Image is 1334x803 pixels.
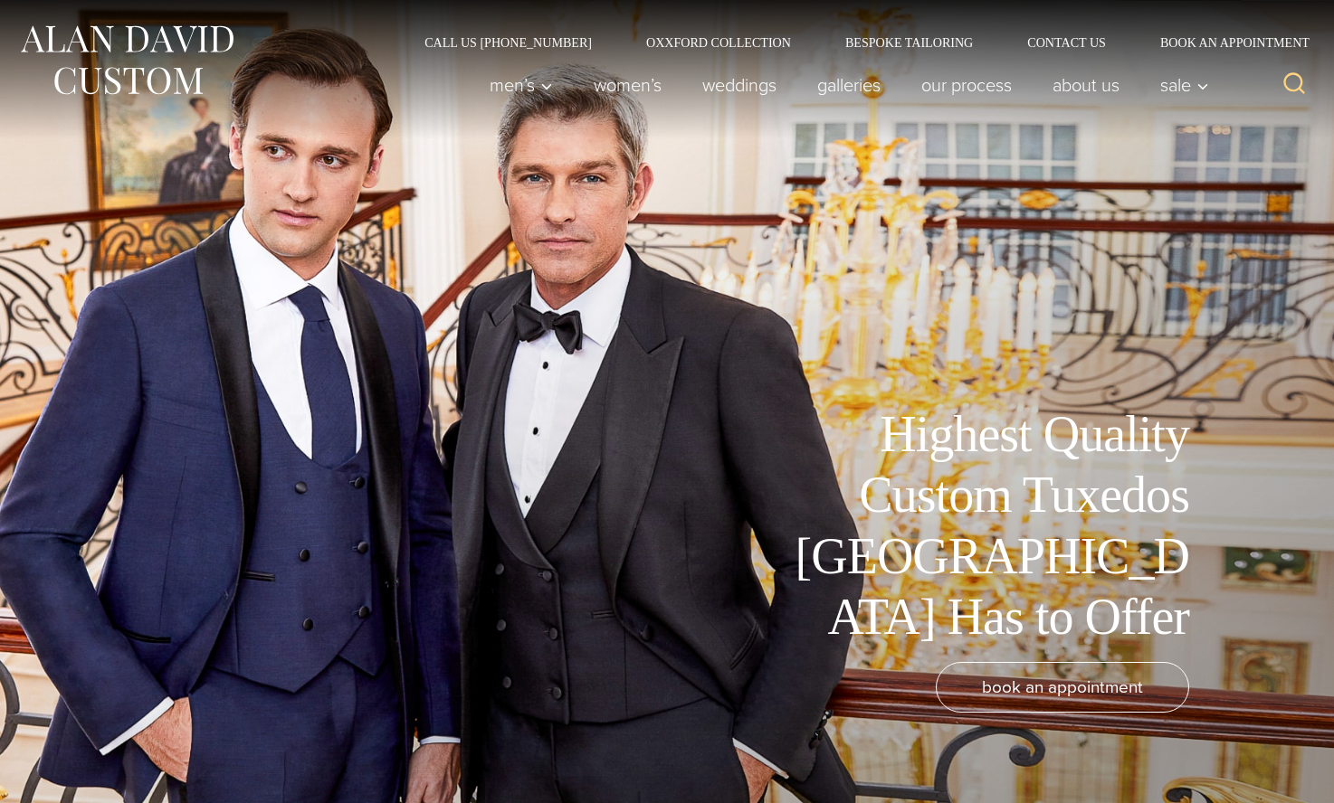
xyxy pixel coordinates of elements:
span: Sale [1160,76,1209,94]
nav: Primary Navigation [470,67,1219,103]
a: Our Process [901,67,1033,103]
a: Contact Us [1000,36,1133,49]
a: weddings [682,67,797,103]
h1: Highest Quality Custom Tuxedos [GEOGRAPHIC_DATA] Has to Offer [782,404,1189,647]
button: View Search Form [1272,63,1316,107]
a: About Us [1033,67,1140,103]
a: Bespoke Tailoring [818,36,1000,49]
img: Alan David Custom [18,20,235,100]
span: book an appointment [982,674,1143,700]
span: Men’s [490,76,553,94]
a: Call Us [PHONE_NUMBER] [397,36,619,49]
a: Book an Appointment [1133,36,1316,49]
a: Women’s [574,67,682,103]
a: Galleries [797,67,901,103]
a: Oxxford Collection [619,36,818,49]
a: book an appointment [936,662,1189,713]
nav: Secondary Navigation [397,36,1316,49]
